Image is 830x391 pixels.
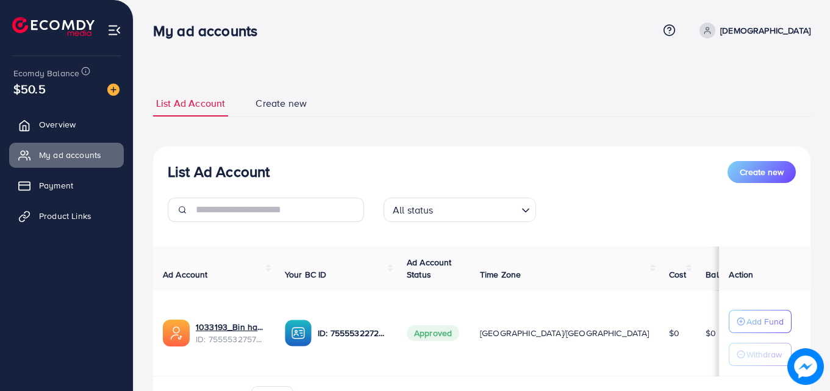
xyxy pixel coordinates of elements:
a: Product Links [9,204,124,228]
span: List Ad Account [156,96,225,110]
span: Action [729,268,753,281]
span: Your BC ID [285,268,327,281]
span: Product Links [39,210,91,222]
h3: My ad accounts [153,22,267,40]
h3: List Ad Account [168,163,270,181]
span: My ad accounts [39,149,101,161]
p: Add Fund [746,314,784,329]
span: Payment [39,179,73,192]
a: [DEMOGRAPHIC_DATA] [695,23,810,38]
a: Overview [9,112,124,137]
span: All status [390,201,436,219]
a: Payment [9,173,124,198]
span: Ad Account Status [407,256,452,281]
input: Search for option [437,199,517,219]
span: $50.5 [13,80,46,98]
p: ID: 7555532272074784776 [318,326,387,340]
div: Search for option [384,198,536,222]
p: Withdraw [746,347,782,362]
img: image [787,348,824,385]
p: [DEMOGRAPHIC_DATA] [720,23,810,38]
button: Add Fund [729,310,792,333]
span: Create new [740,166,784,178]
span: Overview [39,118,76,131]
span: ID: 7555532757531295751 [196,333,265,345]
span: Balance [706,268,738,281]
a: My ad accounts [9,143,124,167]
span: Cost [669,268,687,281]
img: ic-ba-acc.ded83a64.svg [285,320,312,346]
button: Create new [728,161,796,183]
span: $0 [669,327,679,339]
span: [GEOGRAPHIC_DATA]/[GEOGRAPHIC_DATA] [480,327,649,339]
span: Ecomdy Balance [13,67,79,79]
img: ic-ads-acc.e4c84228.svg [163,320,190,346]
img: logo [12,17,95,36]
span: $0 [706,327,716,339]
button: Withdraw [729,343,792,366]
span: Time Zone [480,268,521,281]
div: <span class='underline'>1033193_Bin hamza_1759159848912</span></br>7555532757531295751 [196,321,265,346]
img: image [107,84,120,96]
span: Approved [407,325,459,341]
span: Create new [256,96,307,110]
img: menu [107,23,121,37]
span: Ad Account [163,268,208,281]
a: 1033193_Bin hamza_1759159848912 [196,321,265,333]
